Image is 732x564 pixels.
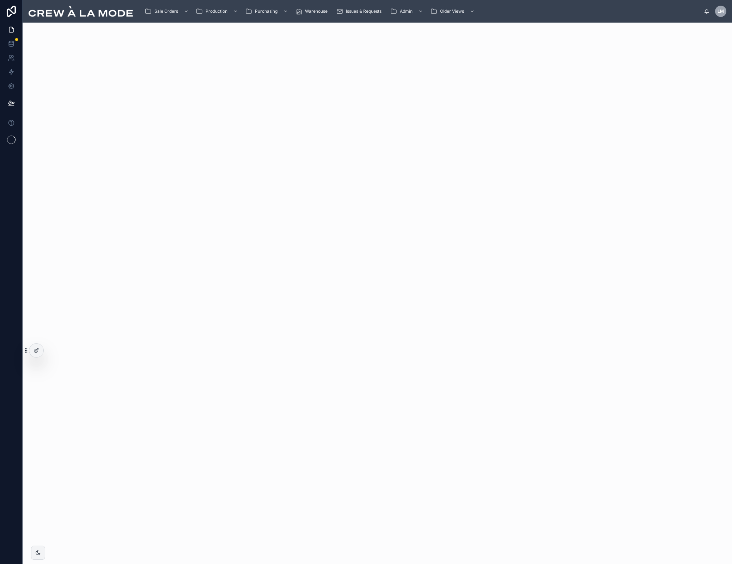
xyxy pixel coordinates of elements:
a: Production [194,5,242,18]
span: Purchasing [255,8,277,14]
span: Issues & Requests [346,8,382,14]
div: scrollable content [139,4,704,19]
span: Warehouse [305,8,328,14]
a: Admin [388,5,427,18]
a: Sale Orders [142,5,192,18]
span: Sale Orders [154,8,178,14]
span: Production [206,8,227,14]
a: Older Views [428,5,478,18]
a: Purchasing [243,5,292,18]
span: Admin [400,8,413,14]
a: Issues & Requests [334,5,386,18]
span: LM [718,8,724,14]
span: Older Views [440,8,464,14]
img: App logo [28,6,133,17]
a: Warehouse [293,5,333,18]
